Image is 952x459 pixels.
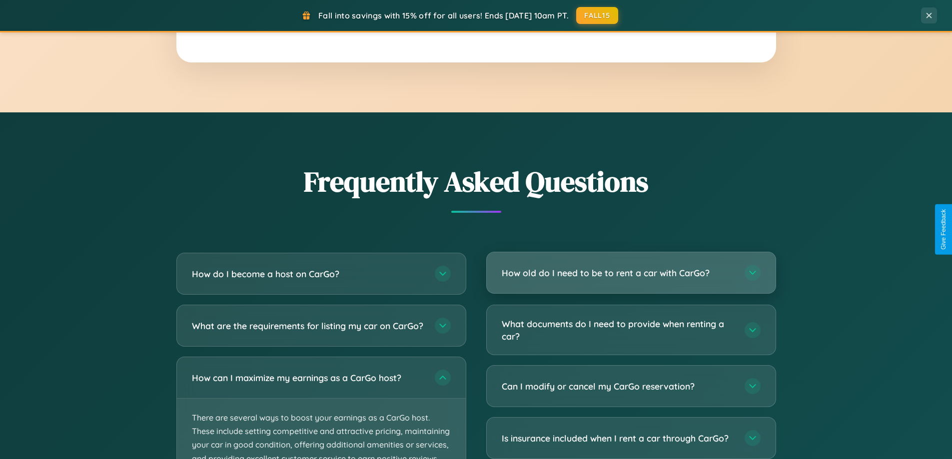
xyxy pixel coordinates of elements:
[502,267,735,279] h3: How old do I need to be to rent a car with CarGo?
[176,162,776,201] h2: Frequently Asked Questions
[576,7,618,24] button: FALL15
[318,10,569,20] span: Fall into savings with 15% off for all users! Ends [DATE] 10am PT.
[502,380,735,393] h3: Can I modify or cancel my CarGo reservation?
[192,372,425,384] h3: How can I maximize my earnings as a CarGo host?
[192,268,425,280] h3: How do I become a host on CarGo?
[502,318,735,342] h3: What documents do I need to provide when renting a car?
[940,209,947,250] div: Give Feedback
[502,432,735,445] h3: Is insurance included when I rent a car through CarGo?
[192,320,425,332] h3: What are the requirements for listing my car on CarGo?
